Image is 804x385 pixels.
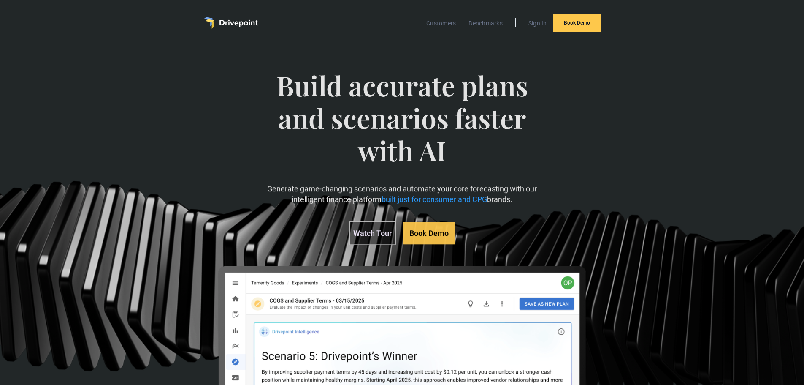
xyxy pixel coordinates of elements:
a: Benchmarks [464,18,507,29]
a: Sign In [524,18,551,29]
a: Watch Tour [349,221,396,245]
p: Generate game-changing scenarios and automate your core forecasting with our intelligent finance ... [263,184,541,205]
span: Build accurate plans and scenarios faster with AI [263,69,541,183]
a: Book Demo [553,14,601,32]
a: Customers [422,18,460,29]
a: Book Demo [403,222,455,244]
a: home [204,17,258,29]
span: built just for consumer and CPG [382,195,487,204]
